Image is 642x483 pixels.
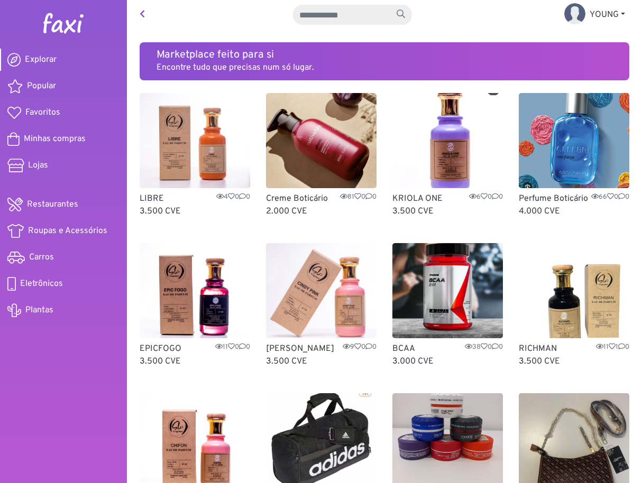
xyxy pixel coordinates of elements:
p: EPICFOGO [140,342,250,355]
a: KRIOLA ONE KRIOLA ONE600 3.500 CVE [392,93,503,218]
a: Creme Boticário Creme Boticário8100 2.000 CVE [266,93,377,218]
p: KRIOLA ONE [392,192,503,205]
span: Carros [29,251,54,264]
a: YOUNG [556,4,634,25]
span: 11 1 0 [596,342,629,352]
span: 81 0 0 [340,192,377,202]
p: Perfume Boticário [519,192,629,205]
img: LIBRE [140,93,250,188]
span: Minhas compras [24,133,86,145]
p: 3.500 CVE [392,205,503,218]
img: Creme Boticário [266,93,377,188]
span: 38 0 0 [465,342,503,352]
a: EPICFOGO EPICFOGO1100 3.500 CVE [140,243,250,368]
span: Plantas [25,304,53,317]
span: Favoritos [25,106,60,119]
span: Popular [27,80,56,92]
span: Eletrônicos [20,277,63,290]
a: LIBRE LIBRE400 3.500 CVE [140,93,250,218]
p: RICHMAN [519,342,629,355]
img: Perfume Boticário [519,93,629,188]
a: RICHMAN RICHMAN1110 3.500 CVE [519,243,629,368]
span: YOUNG [590,10,619,20]
a: Perfume Boticário Perfume Boticário6600 4.000 CVE [519,93,629,218]
h5: Marketplace feito para si [157,49,612,61]
p: LIBRE [140,192,250,205]
p: 3.500 CVE [519,355,629,368]
span: 4 0 0 [216,192,250,202]
a: BCAA BCAA3800 3.000 CVE [392,243,503,368]
img: KRIOLA ONE [392,93,503,188]
p: 2.000 CVE [266,205,377,218]
p: 3.500 CVE [140,355,250,368]
p: BCAA [392,342,503,355]
p: 3.500 CVE [140,205,250,218]
p: 3.000 CVE [392,355,503,368]
p: Creme Boticário [266,192,377,205]
img: EPICFOGO [140,243,250,338]
span: 9 0 0 [343,342,377,352]
span: Roupas e Acessórios [28,225,107,237]
img: BCAA [392,243,503,338]
p: [PERSON_NAME] [266,342,377,355]
span: 6 0 0 [469,192,503,202]
span: Restaurantes [27,198,78,211]
p: 4.000 CVE [519,205,629,218]
span: 11 0 0 [215,342,250,352]
p: Encontre tudo que precisas num só lugar. [157,61,612,74]
span: Explorar [25,53,57,66]
img: CINDY PINK [266,243,377,338]
a: CINDY PINK [PERSON_NAME]900 3.500 CVE [266,243,377,368]
span: 66 0 0 [591,192,629,202]
span: Lojas [28,159,48,172]
p: 3.500 CVE [266,355,377,368]
img: RICHMAN [519,243,629,338]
